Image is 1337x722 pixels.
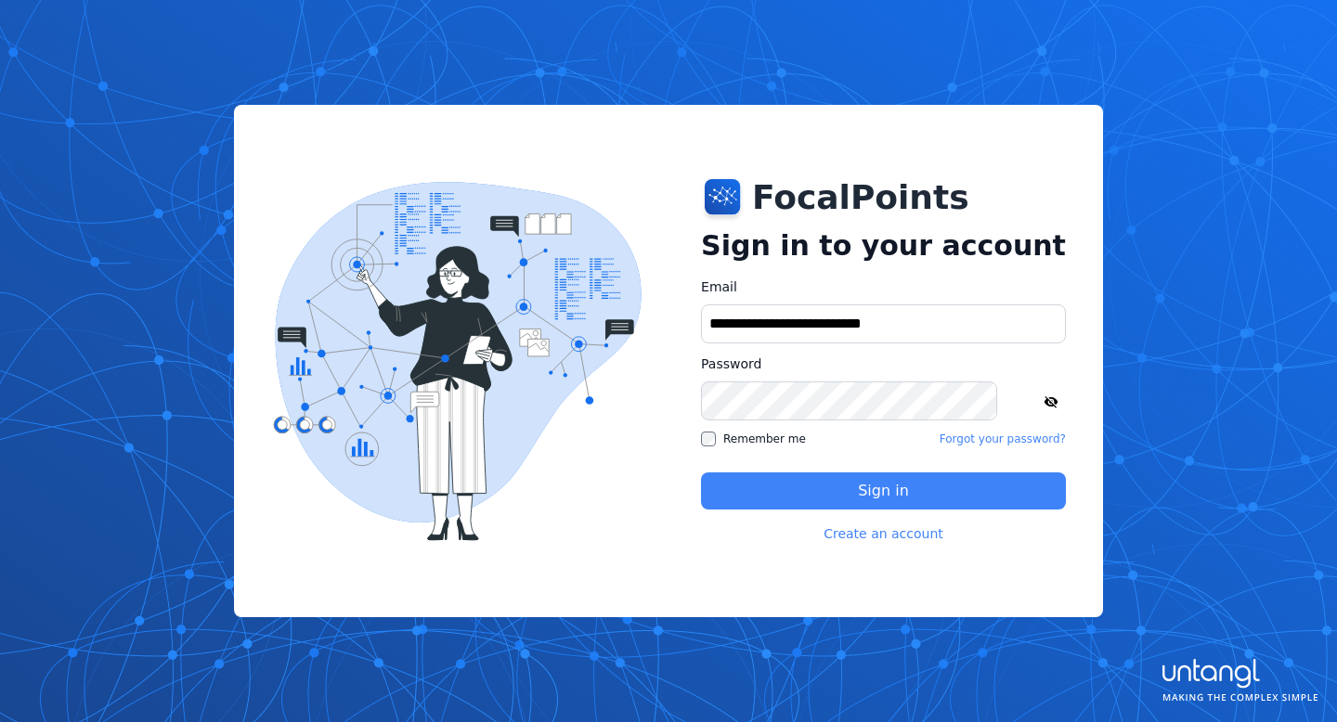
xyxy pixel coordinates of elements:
button: Sign in [701,472,1066,509]
input: Remember me [701,432,716,446]
h1: FocalPoints [752,179,969,216]
a: Forgot your password? [940,432,1066,446]
label: Password [701,355,1066,374]
label: Email [701,277,1066,297]
h2: Sign in to your account [701,229,1066,263]
a: Create an account [824,524,943,543]
label: Remember me [701,432,806,446]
